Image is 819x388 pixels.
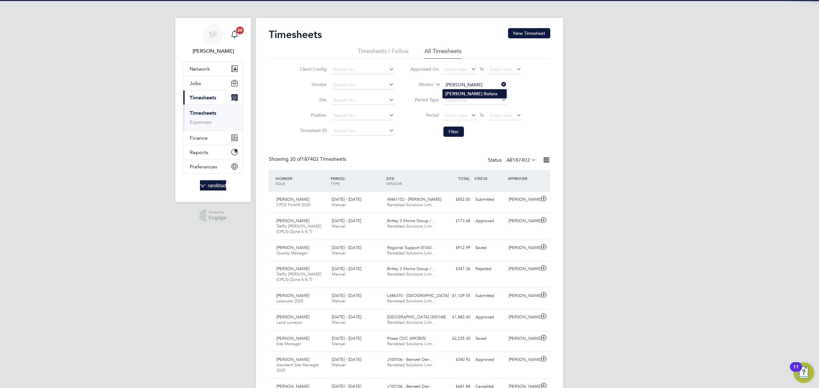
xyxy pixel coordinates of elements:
[332,362,346,368] span: Manual
[228,24,241,45] a: 20
[200,180,227,190] img: randstad-logo-retina.png
[332,218,361,223] span: [DATE] - [DATE]
[332,197,361,202] span: [DATE] - [DATE]
[276,320,302,325] span: Land surveyor
[276,250,307,256] span: Quality Manager
[443,127,464,137] button: Filter
[506,264,539,274] div: [PERSON_NAME]
[298,112,327,118] label: Position
[190,149,208,155] span: Reports
[276,223,321,234] span: Traffic [PERSON_NAME] (CPCS) (Zone 6 & 7)
[331,96,394,105] input: Search for...
[298,97,327,103] label: Site
[440,354,473,365] div: £340.92
[276,357,309,362] span: [PERSON_NAME]
[387,266,435,271] span: Birtley 3 (Home Group /…
[276,245,309,250] span: [PERSON_NAME]
[489,66,513,72] span: Select date
[387,362,436,368] span: Randstad Solutions Limi…
[473,312,506,322] div: Approved
[298,66,327,72] label: Client Config
[478,111,486,119] span: To
[276,298,303,304] span: Labourer 2025
[274,173,329,189] div: WORKER
[440,312,473,322] div: £1,882.40
[473,354,506,365] div: Approved
[387,320,436,325] span: Randstad Solutions Limi…
[183,131,243,145] button: Finance
[276,197,309,202] span: [PERSON_NAME]
[443,81,506,89] input: Search for...
[332,271,346,277] span: Manual
[332,298,346,304] span: Manual
[440,243,473,253] div: £912.99
[332,223,346,229] span: Manual
[506,194,539,205] div: [PERSON_NAME]
[410,97,439,103] label: Period Type
[276,362,319,373] span: Assistant Site Manager 2025
[478,65,486,73] span: To
[440,264,473,274] div: £347.36
[385,173,440,189] div: SITE
[473,333,506,344] div: Saved
[440,216,473,226] div: £173.68
[473,243,506,253] div: Saved
[506,173,539,184] div: APPROVER
[793,362,814,383] button: Open Resource Center, 11 new notifications
[200,210,227,222] a: Powered byEngage
[440,194,473,205] div: £852.50
[298,81,327,87] label: Vendor
[190,95,216,101] span: Timesheets
[290,156,346,162] span: 187403 Timesheets
[332,320,346,325] span: Manual
[209,215,227,221] span: Engage
[506,312,539,322] div: [PERSON_NAME]
[387,218,435,223] span: Birtley 3 (Home Group /…
[473,173,506,184] div: STATUS
[276,341,301,346] span: Site Manager
[209,210,227,215] span: Powered by
[332,341,346,346] span: Manual
[358,47,409,59] li: Timesheets I Follow
[458,176,470,181] span: TOTAL
[276,218,309,223] span: [PERSON_NAME]
[183,145,243,159] button: Reports
[290,156,301,162] span: 30 of
[445,91,482,97] b: [PERSON_NAME]
[183,76,243,90] button: Jobs
[387,250,436,256] span: Randstad Solutions Limi…
[443,96,506,105] input: Select one
[332,250,346,256] span: Manual
[473,216,506,226] div: Approved
[276,293,309,298] span: [PERSON_NAME]
[276,271,321,282] span: Traffic [PERSON_NAME] (CPCS) (Zone 6 & 7)
[236,27,244,34] span: 20
[394,176,395,181] span: /
[332,336,361,341] span: [DATE] - [DATE]
[209,30,218,39] span: SF
[410,66,439,72] label: Approved On
[276,202,311,207] span: CPCS Forklift 2025
[269,156,347,163] div: Showing
[387,341,436,346] span: Randstad Solutions Limi…
[513,157,530,163] span: 187403
[425,47,462,59] li: All Timesheets
[473,264,506,274] div: Rejected
[331,181,340,186] span: TYPE
[506,243,539,253] div: [PERSON_NAME]
[506,216,539,226] div: [PERSON_NAME]
[276,336,309,341] span: [PERSON_NAME]
[387,357,433,362] span: J100106 - Benwell Den…
[275,181,285,186] span: ROLE
[183,62,243,76] button: Network
[506,354,539,365] div: [PERSON_NAME]
[331,65,394,74] input: Search for...
[183,90,243,105] button: Timesheets
[488,156,537,165] div: Status
[387,271,436,277] span: Randstad Solutions Limi…
[332,314,361,320] span: [DATE] - [DATE]
[506,333,539,344] div: [PERSON_NAME]
[387,314,446,320] span: [GEOGRAPHIC_DATA] (300148)
[793,367,799,375] div: 11
[190,110,216,116] a: Timesheets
